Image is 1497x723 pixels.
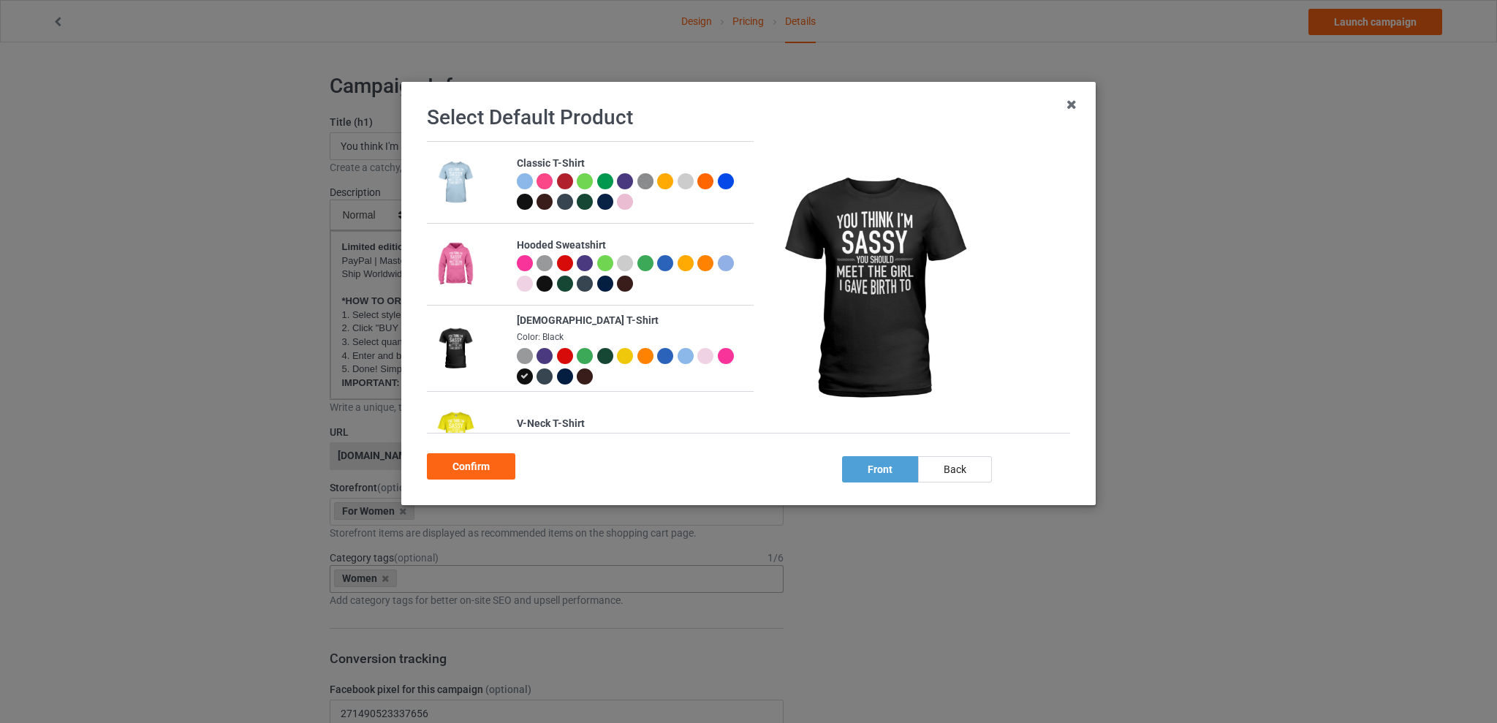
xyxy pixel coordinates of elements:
[517,331,746,344] div: Color: Black
[427,453,515,480] div: Confirm
[637,173,653,189] img: heather_texture.png
[517,417,746,431] div: V-Neck T-Shirt
[517,314,746,328] div: [DEMOGRAPHIC_DATA] T-Shirt
[842,456,918,482] div: front
[427,105,1070,131] h1: Select Default Product
[517,156,746,171] div: Classic T-Shirt
[517,238,746,253] div: Hooded Sweatshirt
[918,456,992,482] div: back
